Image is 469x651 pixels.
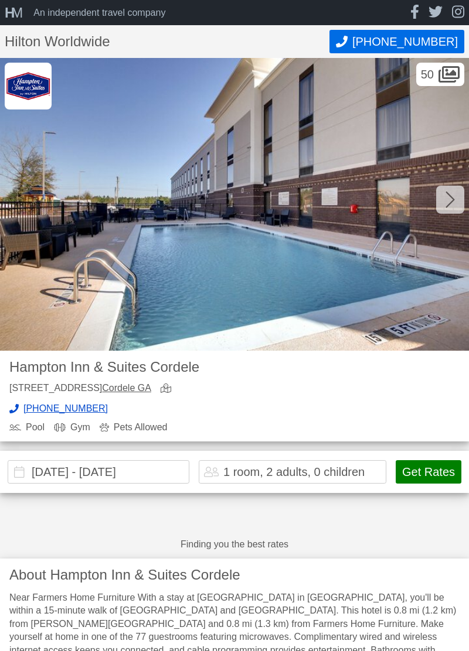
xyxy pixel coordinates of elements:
img: Hilton Worldwide [5,63,52,109]
input: Choose Dates [8,460,189,484]
span: [PHONE_NUMBER] [352,35,458,49]
div: Pets Allowed [100,423,168,432]
div: 50 [416,63,464,86]
a: view map [161,383,176,395]
a: HM [5,6,29,20]
h3: About Hampton Inn & Suites Cordele [9,568,460,582]
span: H [5,5,11,20]
button: Call [329,30,464,53]
span: M [11,5,19,20]
div: [STREET_ADDRESS] [9,383,151,395]
a: twitter [429,5,443,20]
div: 1 room, 2 adults, 0 children [223,466,365,478]
div: Gym [54,423,90,432]
div: An independent travel company [33,8,165,18]
a: Cordele GA [102,383,151,393]
h2: Hampton Inn & Suites Cordele [9,360,225,374]
div: Pool [9,423,45,432]
h1: Hilton Worldwide [5,35,329,49]
a: facebook [410,5,419,20]
span: [PHONE_NUMBER] [23,404,108,413]
div: Finding you the best rates [181,540,288,549]
a: instagram [452,5,464,20]
button: Get Rates [396,460,461,484]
